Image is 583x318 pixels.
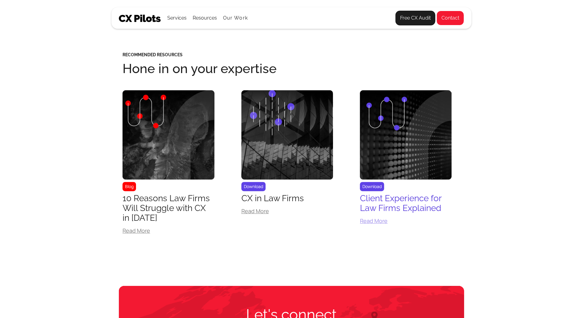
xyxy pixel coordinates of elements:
div: Read More [360,218,452,224]
a: Contact [437,11,464,25]
div: Download [360,182,384,191]
h2: Hone in on your expertise [123,62,460,76]
a: Blog10 Reasons Law Firms Will Struggle with CX in [DATE]Read More [123,90,214,238]
div: Resources [193,14,217,22]
div: Client Experience for Law Firms Explained [360,194,452,213]
div: Services [167,8,187,28]
a: Free CX Audit [396,11,435,25]
div: Read More [241,208,333,214]
h5: Recommended Resources [123,53,460,57]
a: DownloadCX in Law FirmsRead More [241,90,333,219]
a: Our Work [223,15,248,21]
div: CX in Law Firms [241,194,333,203]
div: Services [167,14,187,22]
div: Blog [123,182,136,191]
div: Resources [193,8,217,28]
div: Download [241,182,266,191]
div: 10 Reasons Law Firms Will Struggle with CX in [DATE] [123,194,214,223]
a: DownloadClient Experience for Law Firms ExplainedRead More [360,90,452,228]
div: Read More [123,228,214,233]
